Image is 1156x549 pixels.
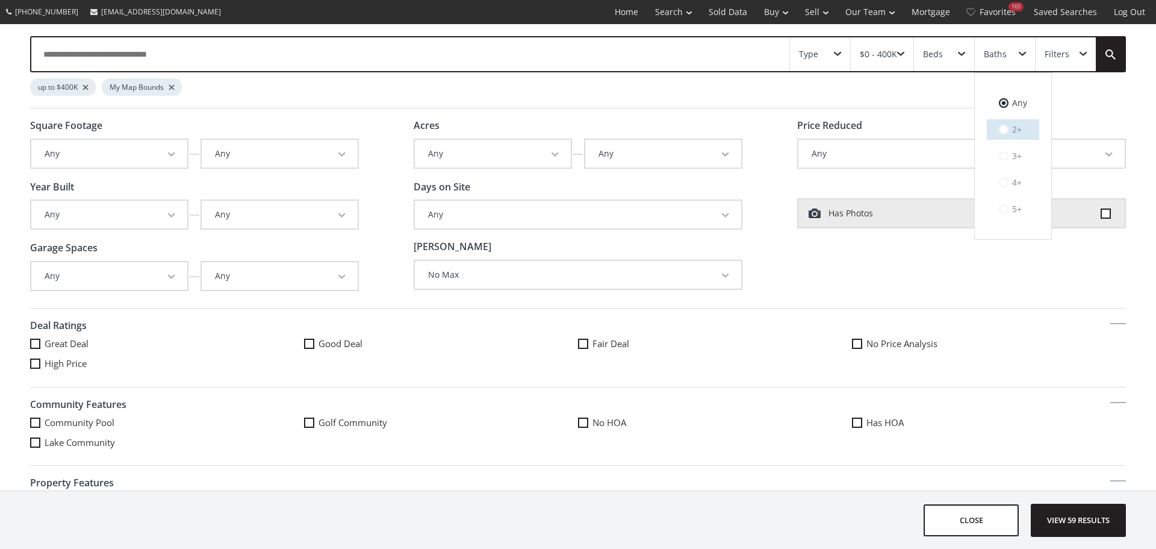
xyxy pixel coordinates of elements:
[987,119,1039,140] label: 2+
[987,199,1039,219] label: 5+
[414,121,742,131] h4: Acres
[987,146,1039,166] label: 3+
[30,416,304,429] label: Community Pool
[31,262,187,290] button: Any
[30,243,359,254] h4: Garage Spaces
[304,416,578,429] label: Golf Community
[414,182,742,193] h4: Days on Site
[852,337,1126,350] label: No Price Analysis
[30,182,359,193] h4: Year Built
[797,121,1126,131] h4: Price Reduced
[30,337,304,350] label: Great Deal
[984,50,1007,58] div: Baths
[101,7,221,17] span: [EMAIL_ADDRESS][DOMAIN_NAME]
[304,337,578,350] label: Good Deal
[923,50,943,58] div: Beds
[578,337,852,350] label: Fair Deal
[1045,50,1069,58] div: Filters
[15,7,78,17] span: [PHONE_NUMBER]
[1034,504,1122,536] span: View 59 results
[84,1,227,23] a: [EMAIL_ADDRESS][DOMAIN_NAME]
[414,242,742,253] h4: [PERSON_NAME]
[30,78,96,96] div: up to $400K
[924,504,1019,536] button: close
[202,262,358,290] button: Any
[852,416,1126,429] label: Has HOA
[30,394,1126,416] h4: Community Features
[798,140,1125,168] button: Any
[30,121,359,131] h4: Square Footage
[202,201,358,228] button: Any
[799,50,818,58] div: Type
[1031,504,1126,537] button: View 59 results
[797,198,1126,228] label: Has Photos
[30,357,304,370] label: High Price
[31,140,187,168] button: Any
[585,140,741,168] button: Any
[31,201,187,228] button: Any
[102,78,182,96] div: My Map Bounds
[30,436,304,449] label: Lake Community
[578,416,852,429] label: No HOA
[860,50,897,58] div: $0 - 400K
[30,472,1126,495] h4: Property Features
[30,315,1126,337] h4: Deal Ratings
[415,140,571,168] button: Any
[415,261,741,289] button: No Max
[987,172,1039,193] label: 4+
[415,201,741,228] button: Any
[987,93,1039,113] label: Any
[1008,2,1024,11] div: 165
[202,140,358,168] button: Any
